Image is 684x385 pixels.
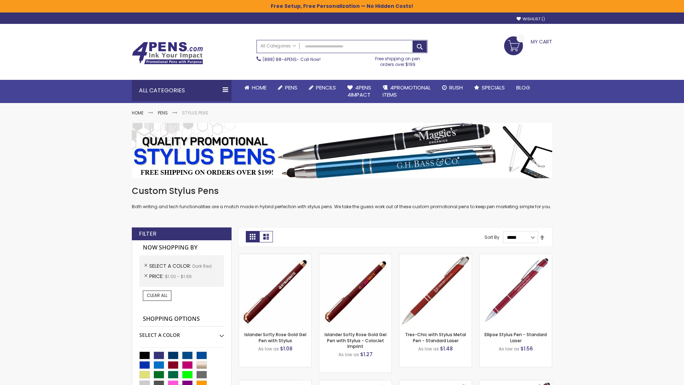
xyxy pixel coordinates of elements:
[440,345,453,352] span: $1.48
[316,84,336,91] span: Pencils
[139,230,156,238] strong: Filter
[405,332,466,343] a: Tres-Chic with Stylus Metal Pen - Standard Laser
[182,110,208,116] strong: Stylus Pens
[143,291,171,301] a: Clear All
[132,123,552,178] img: Stylus Pens
[399,254,472,327] img: Tres-Chic with Stylus Metal Pen - Standard Laser-Dark Red
[147,292,167,298] span: Clear All
[368,53,428,67] div: Free shipping on pen orders over $199
[239,80,272,96] a: Home
[149,273,165,280] span: Price
[246,231,259,242] strong: Grid
[338,351,359,358] span: As low as
[418,346,439,352] span: As low as
[239,254,311,327] img: Islander Softy Rose Gold Gel Pen with Stylus-Dark Red
[132,80,232,101] div: All Categories
[319,254,392,260] a: Islander Softy Rose Gold Gel Pen with Stylus - ColorJet Imprint-Dark Red
[252,84,266,91] span: Home
[468,80,511,96] a: Specials
[303,80,342,96] a: Pencils
[260,43,296,49] span: All Categories
[360,351,373,358] span: $1.27
[139,240,224,255] strong: Now Shopping by
[377,80,436,103] a: 4PROMOTIONALITEMS
[480,254,552,327] img: Ellipse Stylus Pen - Standard Laser-Dark Red
[149,262,192,269] span: Select A Color
[319,254,392,327] img: Islander Softy Rose Gold Gel Pen with Stylus - ColorJet Imprint-Dark Red
[165,273,192,279] span: $1.00 - $1.99
[244,332,306,343] a: Islander Softy Rose Gold Gel Pen with Stylus
[342,80,377,103] a: 4Pens4impact
[158,110,168,116] a: Pens
[499,346,519,352] span: As low as
[263,56,297,62] a: (888) 88-4PENS
[484,332,547,343] a: Ellipse Stylus Pen - Standard Laser
[192,263,212,269] span: Dark Red
[280,345,292,352] span: $1.08
[132,185,552,197] h1: Custom Stylus Pens
[480,254,552,260] a: Ellipse Stylus Pen - Standard Laser-Dark Red
[132,110,144,116] a: Home
[399,254,472,260] a: Tres-Chic with Stylus Metal Pen - Standard Laser-Dark Red
[520,345,533,352] span: $1.56
[449,84,463,91] span: Rush
[516,84,530,91] span: Blog
[257,40,300,52] a: All Categories
[272,80,303,96] a: Pens
[511,80,536,96] a: Blog
[263,56,321,62] span: - Call Now!
[325,332,387,349] a: Islander Softy Rose Gold Gel Pen with Stylus - ColorJet Imprint
[383,84,431,98] span: 4PROMOTIONAL ITEMS
[484,234,499,240] label: Sort By
[285,84,297,91] span: Pens
[517,16,545,22] a: Wishlist
[347,84,371,98] span: 4Pens 4impact
[482,84,505,91] span: Specials
[139,312,224,327] strong: Shopping Options
[132,42,203,65] img: 4Pens Custom Pens and Promotional Products
[239,254,311,260] a: Islander Softy Rose Gold Gel Pen with Stylus-Dark Red
[258,346,279,352] span: As low as
[139,327,224,339] div: Select A Color
[132,185,552,210] div: Both writing and tech functionalities are a match made in hybrid perfection with stylus pens. We ...
[436,80,468,96] a: Rush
